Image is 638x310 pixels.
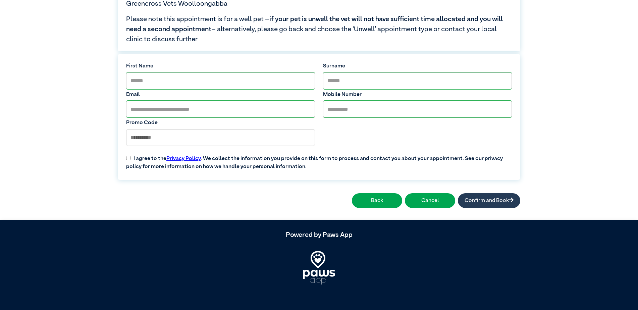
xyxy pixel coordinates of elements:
[323,91,512,99] label: Mobile Number
[126,62,315,70] label: First Name
[166,156,201,161] a: Privacy Policy
[303,251,335,285] img: PawsApp
[118,231,520,239] h5: Powered by Paws App
[126,91,315,99] label: Email
[126,14,512,44] span: Please note this appointment is for a well pet – – alternatively, please go back and choose the ‘...
[126,0,227,7] span: Greencross Vets Woolloongabba
[126,16,503,33] span: if your pet is unwell the vet will not have sufficient time allocated and you will need a second ...
[126,119,315,127] label: Promo Code
[323,62,512,70] label: Surname
[122,149,516,171] label: I agree to the . We collect the information you provide on this form to process and contact you a...
[458,193,520,208] button: Confirm and Book
[126,156,130,160] input: I agree to thePrivacy Policy. We collect the information you provide on this form to process and ...
[352,193,402,208] button: Back
[405,193,455,208] button: Cancel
